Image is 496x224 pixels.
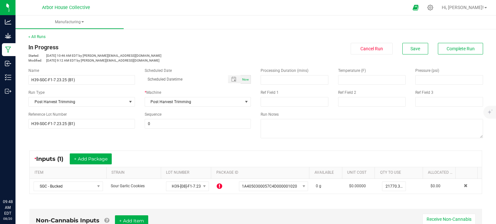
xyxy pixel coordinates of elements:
span: Started: [28,53,46,58]
p: [DATE] 10:46 AM EDT by [PERSON_NAME][EMAIL_ADDRESS][DOMAIN_NAME] [28,53,251,58]
span: NO DATA FOUND [34,181,103,191]
span: Pressure (psi) [415,68,439,73]
a: Unit CostSortable [347,170,372,175]
span: Cancel Run [360,46,383,51]
span: Toggle popup [228,75,241,83]
span: Reference Lot Number [28,112,67,117]
inline-svg: Inventory [5,74,11,81]
span: 1A4050300057C4D000001020 [242,184,297,189]
a: PACKAGE IDSortable [216,170,307,175]
button: Cancel Run [351,43,393,54]
input: Scheduled Datetime [145,75,222,83]
span: Open Ecommerce Menu [408,1,423,14]
span: $0.00 [430,184,440,188]
a: < All Runs [28,34,46,39]
inline-svg: Analytics [5,19,11,25]
span: OUT OF SYNC! [217,182,222,190]
span: Manufacturing [15,19,124,25]
span: Modified: [28,58,46,63]
span: Save [410,46,420,51]
p: [DATE] 9:12 AM EDT by [PERSON_NAME][EMAIL_ADDRESS][DOMAIN_NAME] [28,58,251,63]
a: Manufacturing [15,15,124,29]
span: Run Notes [261,112,279,117]
span: Post Harvest Trimming [29,97,127,106]
span: g [319,184,321,188]
span: Ref Field 1 [261,90,279,95]
a: ITEMSortable [35,170,104,175]
button: Complete Run [438,43,483,54]
p: 08/20 [3,216,13,221]
button: Save [402,43,428,54]
a: Sortable [461,170,475,175]
inline-svg: Outbound [5,88,11,94]
a: Allocated CostSortable [428,170,453,175]
a: QTY TO USESortable [380,170,420,175]
span: Scheduled Date [145,68,172,73]
span: Non-Cannabis Inputs [36,217,99,224]
span: 0 [316,184,318,188]
span: Machine [146,90,161,95]
span: Post Harvest Trimming [145,97,243,106]
span: NO DATA FOUND [239,181,308,191]
span: Sequence [145,112,161,117]
inline-svg: Inbound [5,60,11,67]
span: Processing Duration (mins) [261,68,308,73]
button: + Add Package [70,153,112,164]
a: Add Non-Cannabis items that were also consumed in the run (e.g. gloves and packaging); Also add N... [104,217,109,224]
span: $0.00000 [349,184,366,188]
span: Ref Field 2 [338,90,356,95]
span: Now [242,78,249,81]
span: Temperature (F) [338,68,366,73]
span: Name [28,68,39,73]
span: Run Type [28,90,45,95]
iframe: Resource center [6,172,26,192]
span: SGC - Bucked [34,182,95,191]
a: LOT NUMBERSortable [166,170,209,175]
span: Inputs (1) [36,155,70,162]
span: Hi, [PERSON_NAME]! [442,5,484,10]
inline-svg: Grow [5,33,11,39]
p: 09:48 AM EDT [3,199,13,216]
a: STRAINSortable [111,170,158,175]
a: AVAILABLESortable [315,170,340,175]
span: Arbor House Collective [42,5,90,10]
span: H39-[08]-F1-7.23.25 (B1) [166,182,201,191]
div: Manage settings [426,5,434,11]
span: Sour Garlic Cookies [111,184,145,188]
div: In Progress [28,43,251,52]
span: Ref Field 3 [415,90,433,95]
inline-svg: Manufacturing [5,46,11,53]
span: Complete Run [447,46,475,51]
